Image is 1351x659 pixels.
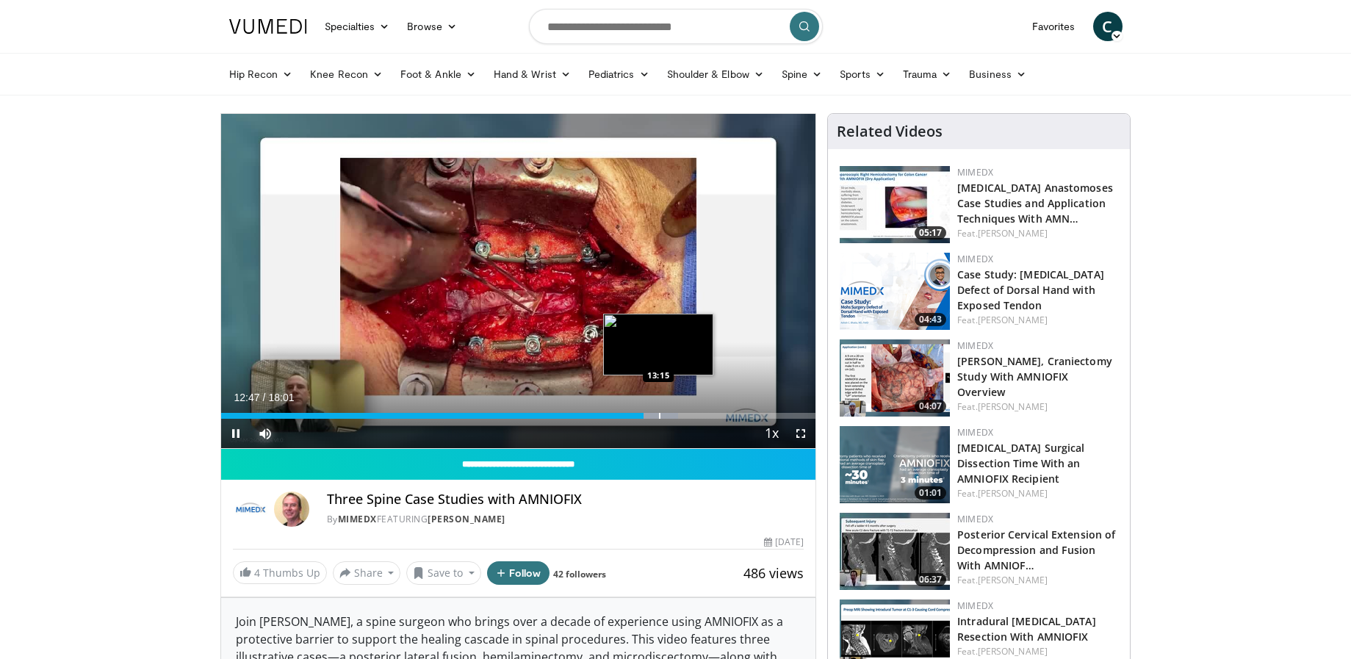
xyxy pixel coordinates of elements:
[840,426,950,503] a: 01:01
[957,614,1096,644] a: Intradural [MEDICAL_DATA] Resection With AMNIOFIX
[398,12,466,41] a: Browse
[316,12,399,41] a: Specialties
[233,561,327,584] a: 4 Thumbs Up
[229,19,307,34] img: VuMedi Logo
[978,227,1048,240] a: [PERSON_NAME]
[957,354,1112,399] a: [PERSON_NAME], Craniectomy Study With AMNIOFIX Overview
[960,60,1035,89] a: Business
[338,513,377,525] a: MIMEDX
[840,513,950,590] a: 06:37
[837,123,943,140] h4: Related Videos
[957,441,1084,486] a: [MEDICAL_DATA] Surgical Dissection Time With an AMNIOFIX Recipient
[301,60,392,89] a: Knee Recon
[915,400,946,413] span: 04:07
[978,574,1048,586] a: [PERSON_NAME]
[487,561,550,585] button: Follow
[220,60,302,89] a: Hip Recon
[915,226,946,240] span: 05:17
[603,314,713,375] img: image.jpeg
[221,419,251,448] button: Pause
[553,568,606,580] a: 42 followers
[957,166,993,179] a: MIMEDX
[743,564,804,582] span: 486 views
[333,561,401,585] button: Share
[957,314,1118,327] div: Feat.
[529,9,823,44] input: Search topics, interventions
[233,491,268,527] img: MIMEDX
[957,227,1118,240] div: Feat.
[957,426,993,439] a: MIMEDX
[327,491,804,508] h4: Three Spine Case Studies with AMNIOFIX
[840,339,950,417] a: 04:07
[274,491,309,527] img: Avatar
[978,487,1048,500] a: [PERSON_NAME]
[221,114,816,449] video-js: Video Player
[757,419,786,448] button: Playback Rate
[251,419,280,448] button: Mute
[831,60,894,89] a: Sports
[840,253,950,330] a: 04:43
[915,313,946,326] span: 04:43
[957,181,1113,226] a: [MEDICAL_DATA] Anastomoses Case Studies and Application Techniques With AMN…
[254,566,260,580] span: 4
[915,486,946,500] span: 01:01
[957,527,1115,572] a: Posterior Cervical Extension of Decompression and Fusion With AMNIOF…
[327,513,804,526] div: By FEATURING
[840,339,950,417] img: b3bc365c-1956-4fdf-a278-b344dfed1373.png.150x105_q85_crop-smart_upscale.png
[957,400,1118,414] div: Feat.
[957,513,993,525] a: MIMEDX
[263,392,266,403] span: /
[840,166,950,243] a: 05:17
[840,426,950,503] img: 088ec5d4-8464-444d-8e35-90e03b182837.png.150x105_q85_crop-smart_upscale.png
[786,419,815,448] button: Fullscreen
[392,60,485,89] a: Foot & Ankle
[234,392,260,403] span: 12:47
[978,645,1048,658] a: [PERSON_NAME]
[957,267,1104,312] a: Case Study: [MEDICAL_DATA] Defect of Dorsal Hand with Exposed Tendon
[915,573,946,586] span: 06:37
[840,253,950,330] img: 5b2f2c60-1a90-4d85-9dcb-5e8537f759b1.png.150x105_q85_crop-smart_upscale.png
[221,413,816,419] div: Progress Bar
[840,513,950,590] img: 870ffff8-2fe6-4319-b880-d4926705d09e.150x105_q85_crop-smart_upscale.jpg
[957,574,1118,587] div: Feat.
[268,392,294,403] span: 18:01
[957,339,993,352] a: MIMEDX
[773,60,831,89] a: Spine
[1023,12,1084,41] a: Favorites
[485,60,580,89] a: Hand & Wrist
[957,253,993,265] a: MIMEDX
[957,599,993,612] a: MIMEDX
[580,60,658,89] a: Pediatrics
[957,487,1118,500] div: Feat.
[658,60,773,89] a: Shoulder & Elbow
[1093,12,1123,41] a: C
[894,60,961,89] a: Trauma
[978,400,1048,413] a: [PERSON_NAME]
[978,314,1048,326] a: [PERSON_NAME]
[406,561,481,585] button: Save to
[764,536,804,549] div: [DATE]
[840,166,950,243] img: bded3279-518f-4537-ae8e-1e6d473626ab.150x105_q85_crop-smart_upscale.jpg
[428,513,505,525] a: [PERSON_NAME]
[957,645,1118,658] div: Feat.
